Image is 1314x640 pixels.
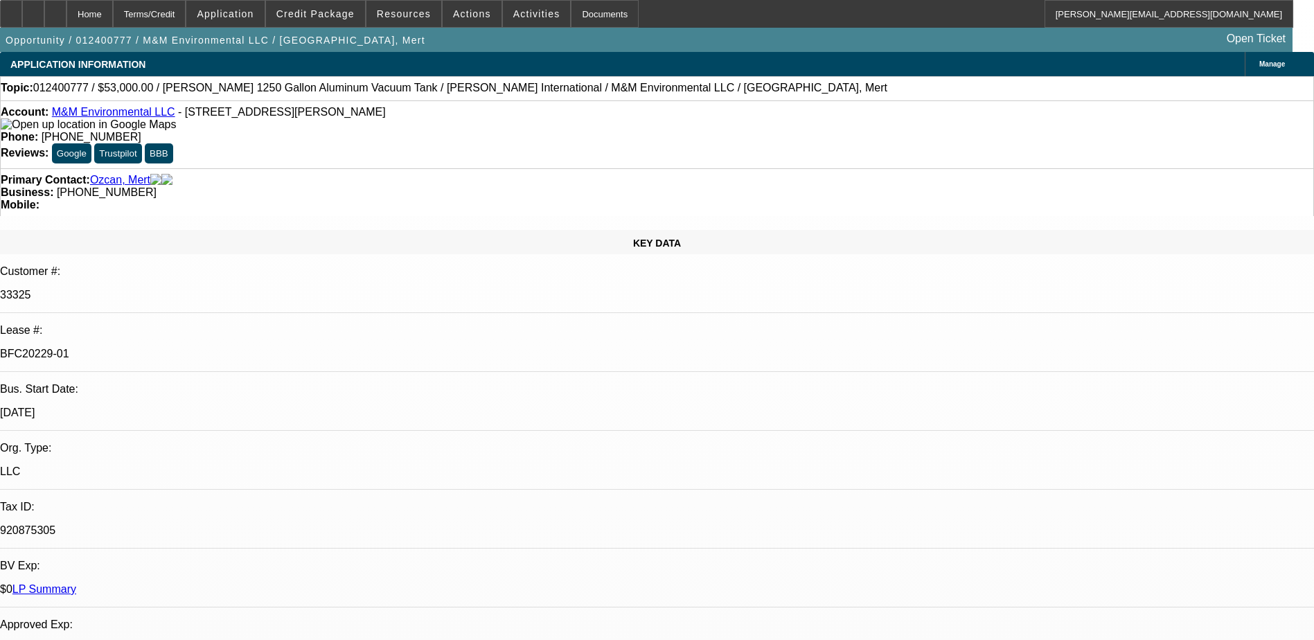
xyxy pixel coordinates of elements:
a: Open Ticket [1221,27,1291,51]
strong: Topic: [1,82,33,94]
span: Actions [453,8,491,19]
a: View Google Maps [1,118,176,130]
button: Resources [366,1,441,27]
span: 012400777 / $53,000.00 / [PERSON_NAME] 1250 Gallon Aluminum Vacuum Tank / [PERSON_NAME] Internati... [33,82,887,94]
strong: Business: [1,186,53,198]
img: Open up location in Google Maps [1,118,176,131]
button: Activities [503,1,571,27]
a: Ozcan, Mert [90,174,150,186]
button: Application [186,1,264,27]
img: facebook-icon.png [150,174,161,186]
span: Manage [1259,60,1285,68]
strong: Account: [1,106,48,118]
span: Opportunity / 012400777 / M&M Environmental LLC / [GEOGRAPHIC_DATA], Mert [6,35,425,46]
span: APPLICATION INFORMATION [10,59,145,70]
span: - [STREET_ADDRESS][PERSON_NAME] [178,106,386,118]
button: Trustpilot [94,143,141,163]
a: M&M Environmental LLC [52,106,175,118]
span: [PHONE_NUMBER] [57,186,157,198]
strong: Mobile: [1,199,39,211]
button: Actions [443,1,501,27]
span: [PHONE_NUMBER] [42,131,141,143]
span: Resources [377,8,431,19]
strong: Primary Contact: [1,174,90,186]
strong: Reviews: [1,147,48,159]
span: Activities [513,8,560,19]
a: LP Summary [12,583,76,595]
strong: Phone: [1,131,38,143]
span: Credit Package [276,8,355,19]
img: linkedin-icon.png [161,174,172,186]
span: Application [197,8,254,19]
button: Google [52,143,91,163]
span: KEY DATA [633,238,681,249]
button: Credit Package [266,1,365,27]
button: BBB [145,143,173,163]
